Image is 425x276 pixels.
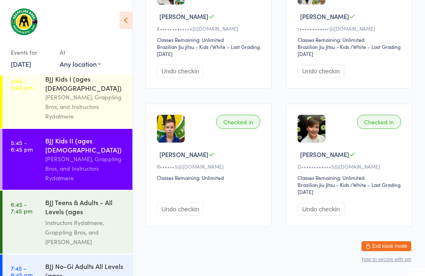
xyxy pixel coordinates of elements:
[157,36,263,43] div: Classes Remaining: Unlimited
[216,115,260,129] div: Checked in
[157,43,208,50] div: Brazilian Jiu Jitsu - Kids
[157,174,263,181] div: Classes Remaining: Unlimited
[300,12,349,21] span: [PERSON_NAME]
[2,191,132,254] a: 6:45 -7:45 pmBJJ Teens & Adults - All Levels (ages [DEMOGRAPHIC_DATA]+)Instructors Rydalmere, Gra...
[45,136,125,154] div: BJJ Kids II (ages [DEMOGRAPHIC_DATA])
[45,92,125,121] div: [PERSON_NAME], Grappling Bros, and Instructors Rydalmere
[157,25,263,32] div: K••••••••••••x@[DOMAIN_NAME]
[298,174,403,181] div: Classes Remaining: Unlimited
[157,203,204,215] button: Undo checkin
[11,77,33,91] time: 4:45 - 5:45 pm
[45,198,125,218] div: BJJ Teens & Adults - All Levels (ages [DEMOGRAPHIC_DATA]+)
[60,46,101,59] div: At
[298,65,344,77] button: Undo checkin
[298,115,325,143] img: image1721632142.png
[11,139,33,153] time: 5:45 - 6:45 pm
[298,36,403,43] div: Classes Remaining: Unlimited
[157,115,185,143] img: image1702075560.png
[298,25,403,32] div: r•••••••••••r@[DOMAIN_NAME]
[361,241,411,251] button: Exit kiosk mode
[60,59,101,68] div: Any location
[11,46,51,59] div: Events for
[298,163,403,170] div: D••••••••••••5@[DOMAIN_NAME]
[157,163,263,170] div: R••••••5@[DOMAIN_NAME]
[2,67,132,128] a: 4:45 -5:45 pmBJJ Kids I (ages [DEMOGRAPHIC_DATA])[PERSON_NAME], Grappling Bros, and Instructors R...
[357,115,401,129] div: Checked in
[11,59,31,68] a: [DATE]
[11,201,32,214] time: 6:45 - 7:45 pm
[8,6,39,37] img: Grappling Bros Rydalmere
[45,218,125,247] div: Instructors Rydalmere, Grappling Bros, and [PERSON_NAME]
[157,65,204,77] button: Undo checkin
[362,257,411,262] button: how to secure with pin
[159,12,208,21] span: [PERSON_NAME]
[298,203,344,215] button: Undo checkin
[45,154,125,183] div: [PERSON_NAME], Grappling Bros, and Instructors Rydalmere
[298,43,349,50] div: Brazilian Jiu Jitsu - Kids
[300,150,349,159] span: [PERSON_NAME]
[159,150,208,159] span: [PERSON_NAME]
[298,181,349,188] div: Brazilian Jiu Jitsu - Kids
[45,74,125,92] div: BJJ Kids I (ages [DEMOGRAPHIC_DATA])
[2,129,132,190] a: 5:45 -6:45 pmBJJ Kids II (ages [DEMOGRAPHIC_DATA])[PERSON_NAME], Grappling Bros, and Instructors ...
